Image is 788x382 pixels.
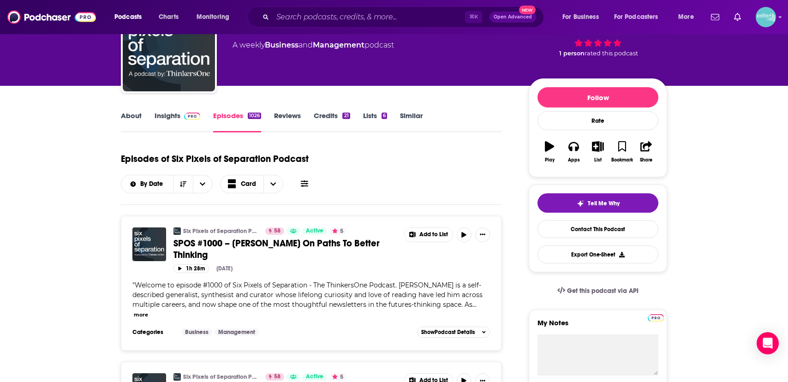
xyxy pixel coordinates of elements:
button: Play [537,135,561,168]
img: tell me why sparkle [577,200,584,207]
a: Charts [153,10,184,24]
span: Open Advanced [494,15,532,19]
span: 1 person [559,50,585,57]
a: Six Pixels of Separation Podcast [183,227,259,235]
img: Podchaser - Follow, Share and Rate Podcasts [7,8,96,26]
div: Bookmark [611,157,633,163]
div: List [594,157,602,163]
button: open menu [193,175,212,193]
span: ⌘ K [465,11,482,23]
img: Six Pixels of Separation Podcast [173,227,181,235]
button: open menu [672,10,705,24]
a: Active [302,227,327,235]
button: List [586,135,610,168]
button: Show More Button [475,227,490,242]
input: Search podcasts, credits, & more... [273,10,465,24]
div: Share [640,157,652,163]
a: Management [215,328,259,336]
a: Show notifications dropdown [730,9,745,25]
a: Pro website [648,313,664,322]
a: Business [265,41,298,49]
div: A weekly podcast [233,40,394,51]
span: By Date [140,181,166,187]
button: Choose View [220,175,284,193]
a: Management [313,41,364,49]
a: InsightsPodchaser Pro [155,111,200,132]
span: Show Podcast Details [421,329,475,335]
span: rated this podcast [585,50,638,57]
button: Share [634,135,658,168]
a: Credits21 [314,111,350,132]
span: Logged in as JessicaPellien [756,7,776,27]
a: About [121,111,142,132]
h3: Categories [132,328,174,336]
img: User Profile [756,7,776,27]
button: 5 [329,227,346,235]
span: Active [306,227,323,236]
div: 58 1 personrated this podcast [529,6,667,63]
span: For Business [562,11,599,24]
a: Episodes1026 [213,111,261,132]
button: 5 [329,373,346,381]
button: tell me why sparkleTell Me Why [537,193,658,213]
button: Bookmark [610,135,634,168]
a: 58 [265,373,284,381]
span: 58 [274,227,281,236]
a: Active [302,373,327,381]
div: [DATE] [216,265,233,272]
div: Rate [537,111,658,130]
div: 21 [342,113,350,119]
span: Podcasts [114,11,142,24]
button: Apps [561,135,585,168]
span: Add to List [419,231,448,238]
button: open menu [608,10,672,24]
button: more [134,311,148,319]
button: open menu [121,181,173,187]
a: Similar [400,111,423,132]
div: 1026 [248,113,261,119]
span: New [519,6,536,14]
button: 1h 28m [173,264,209,273]
h1: Episodes of Six Pixels of Separation Podcast [121,153,309,165]
button: ShowPodcast Details [417,327,490,338]
div: Apps [568,157,580,163]
span: 58 [274,372,281,382]
button: open menu [556,10,610,24]
div: Play [545,157,555,163]
a: Six Pixels of Separation Podcast [183,373,259,381]
a: SPOS #1000 – [PERSON_NAME] On Paths To Better Thinking [173,238,398,261]
img: SPOS #1000 – Patrick Tanguay On Paths To Better Thinking [132,227,166,261]
button: Show More Button [405,228,453,242]
button: Show profile menu [756,7,776,27]
button: Sort Direction [173,175,193,193]
div: 6 [382,113,387,119]
span: Monitoring [197,11,229,24]
span: Get this podcast via API [567,287,639,295]
a: Reviews [274,111,301,132]
h2: Choose List sort [121,175,213,193]
button: Follow [537,87,658,107]
button: open menu [108,10,154,24]
img: Podchaser Pro [648,314,664,322]
a: Lists6 [363,111,387,132]
div: Open Intercom Messenger [757,332,779,354]
span: ... [472,300,477,309]
span: More [678,11,694,24]
span: Charts [159,11,179,24]
span: SPOS #1000 – [PERSON_NAME] On Paths To Better Thinking [173,238,380,261]
button: Open AdvancedNew [490,12,536,23]
span: Active [306,372,323,382]
img: Podchaser Pro [184,113,200,120]
button: Export One-Sheet [537,245,658,263]
a: Contact This Podcast [537,220,658,238]
span: Card [241,181,256,187]
img: Six Pixels of Separation Podcast [173,373,181,381]
label: My Notes [537,318,658,334]
a: 58 [265,227,284,235]
button: open menu [190,10,241,24]
span: For Podcasters [614,11,658,24]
